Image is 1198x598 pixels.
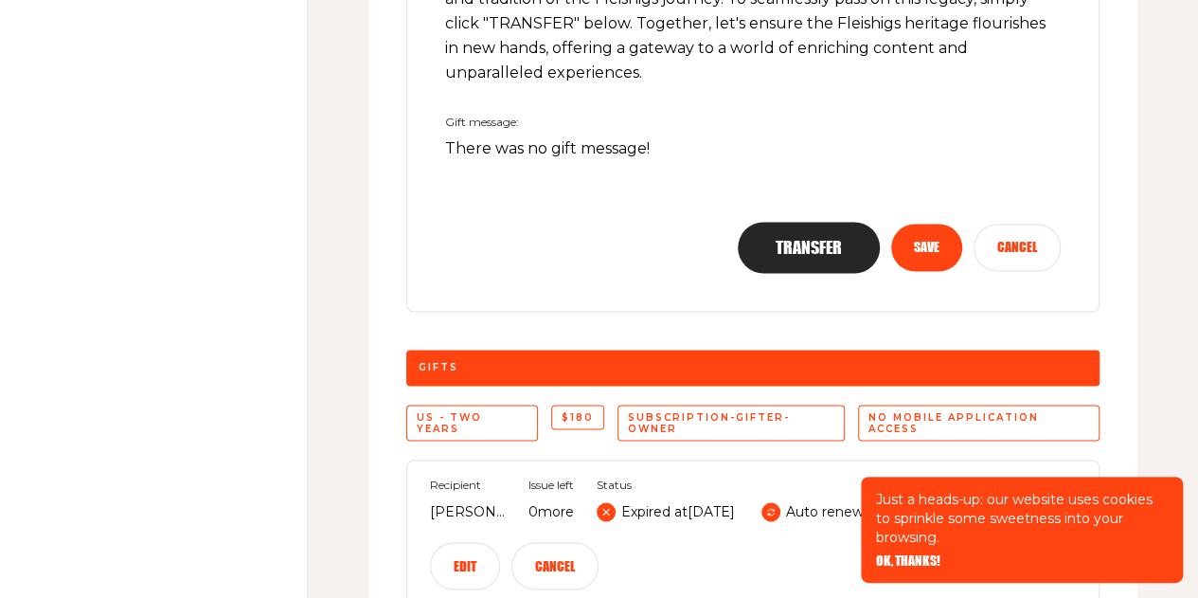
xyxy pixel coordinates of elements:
p: 0 more [528,500,574,523]
div: Gifts [406,350,1100,386]
p: [PERSON_NAME] [430,500,506,523]
p: Just a heads-up: our website uses cookies to sprinkle some sweetness into your browsing. [876,490,1168,547]
button: Edit [430,542,500,589]
button: Cancel [511,542,599,589]
button: OK, THANKS! [876,554,940,568]
div: No mobile application access [858,405,1100,441]
button: Cancel [974,224,1061,271]
button: Save [891,224,962,271]
span: Status [597,478,895,491]
p: Auto renew: OFF [786,500,895,523]
span: Gift message: [445,116,1061,129]
span: Issue left [528,478,574,491]
button: Transfer [738,222,880,273]
div: $180 [551,405,604,429]
p: There was no gift message! [445,136,1061,161]
p: Expired at [DATE] [621,500,735,523]
span: Recipient [430,478,506,491]
div: subscription-gifter-owner [617,405,845,441]
div: US - Two Years [406,405,538,441]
